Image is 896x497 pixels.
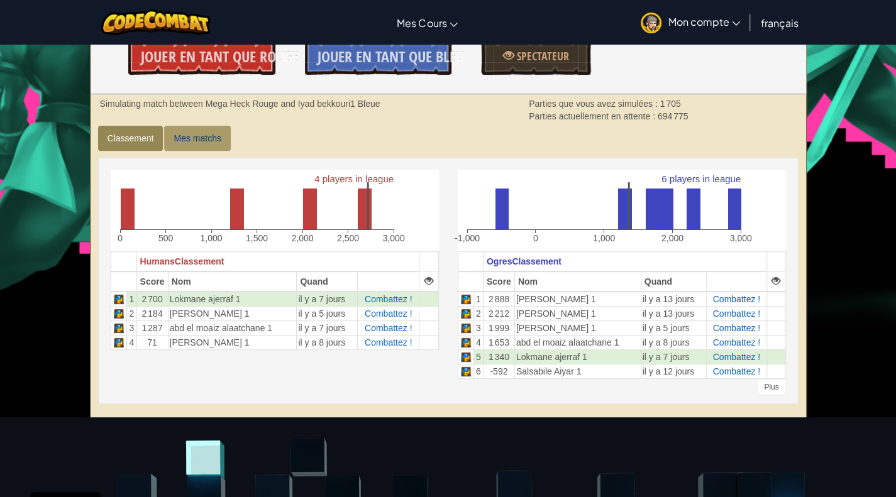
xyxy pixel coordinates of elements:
[661,233,683,243] text: 2,000
[533,233,538,243] text: 0
[164,126,230,151] a: Mes matchs
[634,3,746,42] a: Mon compte
[658,111,689,121] span: 694 775
[473,364,483,378] td: 6
[127,335,137,349] td: 4
[136,292,168,307] td: 2 700
[297,306,358,320] td: il y a 5 jours
[712,352,760,362] a: Combattez !
[291,233,313,243] text: 2,000
[455,233,480,243] text: -1,000
[458,306,473,320] td: Python
[168,306,297,320] td: [PERSON_NAME] 1
[757,380,785,395] div: Plus
[514,292,641,307] td: [PERSON_NAME] 1
[168,335,297,349] td: [PERSON_NAME] 1
[458,320,473,335] td: Python
[641,320,706,335] td: il y a 5 jours
[100,99,380,109] strong: Simulating match between Mega Heck Rouge and Iyad bekkouri1 Bleue
[514,271,641,292] th: Nom
[641,292,706,307] td: il y a 13 jours
[175,256,224,266] span: Classement
[641,364,706,378] td: il y a 12 jours
[668,15,740,28] span: Mon compte
[136,306,168,320] td: 2 184
[641,335,706,349] td: il y a 8 jours
[473,335,483,349] td: 4
[641,271,706,292] th: Quand
[760,16,798,30] span: français
[98,126,163,151] a: Classement
[473,306,483,320] td: 2
[473,292,483,307] td: 1
[514,364,641,378] td: Salsabile Aiyar 1
[297,320,358,335] td: il y a 7 jours
[483,292,514,307] td: 2 888
[514,335,641,349] td: abd el moaiz alaatchane 1
[111,292,127,307] td: Python
[458,292,473,307] td: Python
[514,320,641,335] td: [PERSON_NAME] 1
[365,337,412,347] a: Combattez !
[660,99,681,109] span: 1 705
[712,309,760,319] a: Combattez !
[661,173,741,184] text: 6 players in league
[514,306,641,320] td: [PERSON_NAME] 1
[140,256,175,266] span: Humans
[136,320,168,335] td: 1 287
[458,349,473,364] td: Python
[101,9,211,35] img: CodeCombat logo
[712,323,760,333] a: Combattez !
[168,320,297,335] td: abd el moaiz alaatchane 1
[754,6,804,40] a: français
[245,233,267,243] text: 1,500
[712,294,760,304] a: Combattez !
[314,173,394,184] text: 4 players in league
[397,16,446,30] span: Mes Cours
[136,335,168,349] td: 71
[365,323,412,333] a: Combattez !
[483,271,514,292] th: Score
[136,271,168,292] th: Score
[641,306,706,320] td: il y a 13 jours
[529,99,660,109] span: Parties que vous avez simulées :
[483,306,514,320] td: 2 212
[168,292,297,307] td: Lokmane ajerraf 1
[318,46,464,67] span: Jouer en tant que Bleu
[118,233,123,243] text: 0
[483,364,514,378] td: -592
[111,320,127,335] td: Python
[127,292,137,307] td: 1
[297,271,358,292] th: Quand
[641,13,661,33] img: avatar
[712,337,760,347] a: Combattez !
[141,46,298,67] span: Jouer en tant que Rouge
[481,37,591,75] a: Spectateur
[158,233,173,243] text: 500
[297,292,358,307] td: il y a 7 jours
[127,306,137,320] td: 2
[111,306,127,320] td: Python
[390,6,464,40] a: Mes Cours
[487,256,512,266] span: Ogres
[712,366,760,376] a: Combattez !
[200,233,222,243] text: 1,000
[592,233,614,243] text: 1,000
[483,349,514,364] td: 1 340
[512,256,561,266] span: Classement
[365,294,412,304] a: Combattez !
[127,320,137,335] td: 3
[365,309,412,319] a: Combattez !
[529,111,658,121] span: Parties actuellement en attente :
